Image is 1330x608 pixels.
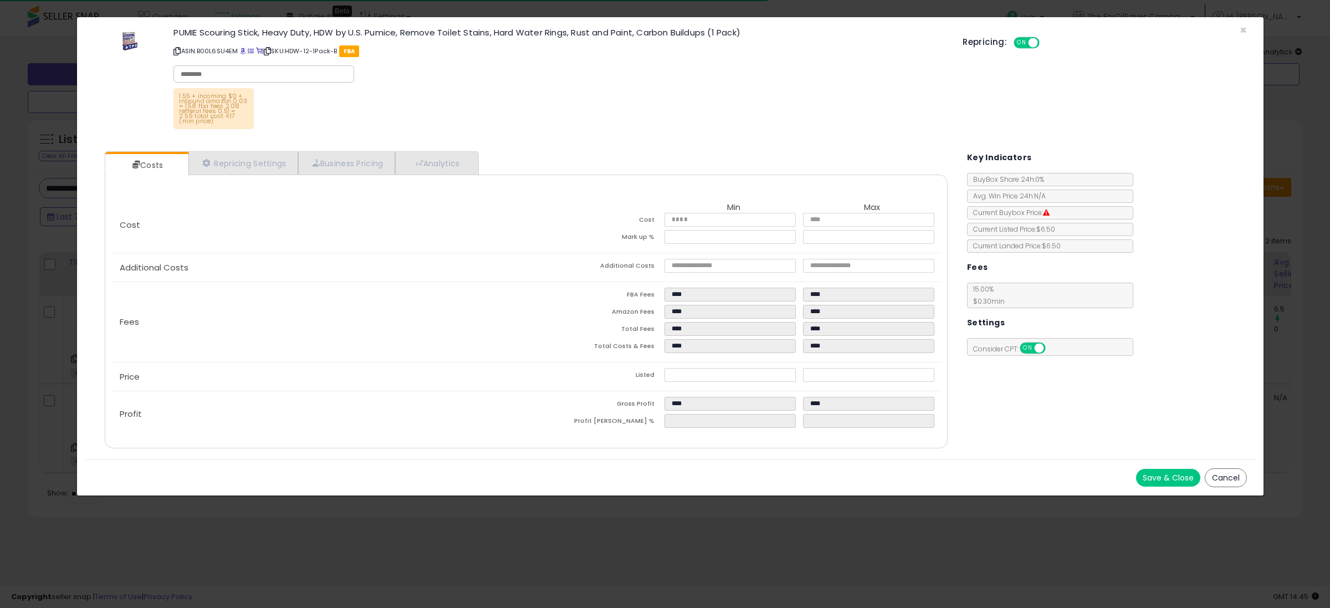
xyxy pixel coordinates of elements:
[1043,210,1050,216] i: Suppressed Buy Box
[111,372,526,381] p: Price
[395,152,477,175] a: Analytics
[113,28,146,53] img: 41WG2oGfeHL._SL60_.jpg
[526,397,664,414] td: Gross Profit
[967,151,1032,165] h5: Key Indicators
[968,344,1060,354] span: Consider CPT:
[1205,468,1247,487] button: Cancel
[526,368,664,385] td: Listed
[968,224,1055,234] span: Current Listed Price: $6.50
[111,318,526,326] p: Fees
[803,203,942,213] th: Max
[1240,22,1247,38] span: ×
[173,28,946,37] h3: PUMIE Scouring Stick, Heavy Duty, HDW by U.S. Pumice, Remove Toilet Stains, Hard Water Rings, Rus...
[526,230,664,247] td: Mark up %
[105,154,187,176] a: Costs
[963,38,1007,47] h5: Repricing:
[111,263,526,272] p: Additional Costs
[298,152,395,175] a: Business Pricing
[1021,344,1035,353] span: ON
[111,221,526,229] p: Cost
[256,47,262,55] a: Your listing only
[1136,469,1200,487] button: Save & Close
[111,410,526,418] p: Profit
[248,47,254,55] a: All offer listings
[1038,38,1056,48] span: OFF
[526,305,664,322] td: Amazon Fees
[188,152,298,175] a: Repricing Settings
[339,45,360,57] span: FBA
[173,42,946,60] p: ASIN: B00L6SU4EM | SKU: HDW-12-1Pack-B
[968,191,1046,201] span: Avg. Win Price 24h: N/A
[526,288,664,305] td: FBA Fees
[967,260,988,274] h5: Fees
[968,284,1005,306] span: 15.00 %
[1015,38,1029,48] span: ON
[240,47,246,55] a: BuyBox page
[526,259,664,276] td: Additional Costs
[968,297,1005,306] span: $0.30 min
[968,241,1061,251] span: Current Landed Price: $6.50
[968,208,1050,217] span: Current Buybox Price:
[526,322,664,339] td: Total Fees
[967,316,1005,330] h5: Settings
[526,339,664,356] td: Total Costs & Fees
[526,414,664,431] td: Profit [PERSON_NAME] %
[968,175,1044,184] span: BuyBox Share 24h: 0%
[173,88,254,129] p: 1.55 + incoming $0 + inbound amazon 0.03 = 1.58 fba fees 2.08 refferal fees 0.51 = 2.59 total cos...
[526,213,664,230] td: Cost
[1043,344,1061,353] span: OFF
[664,203,803,213] th: Min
